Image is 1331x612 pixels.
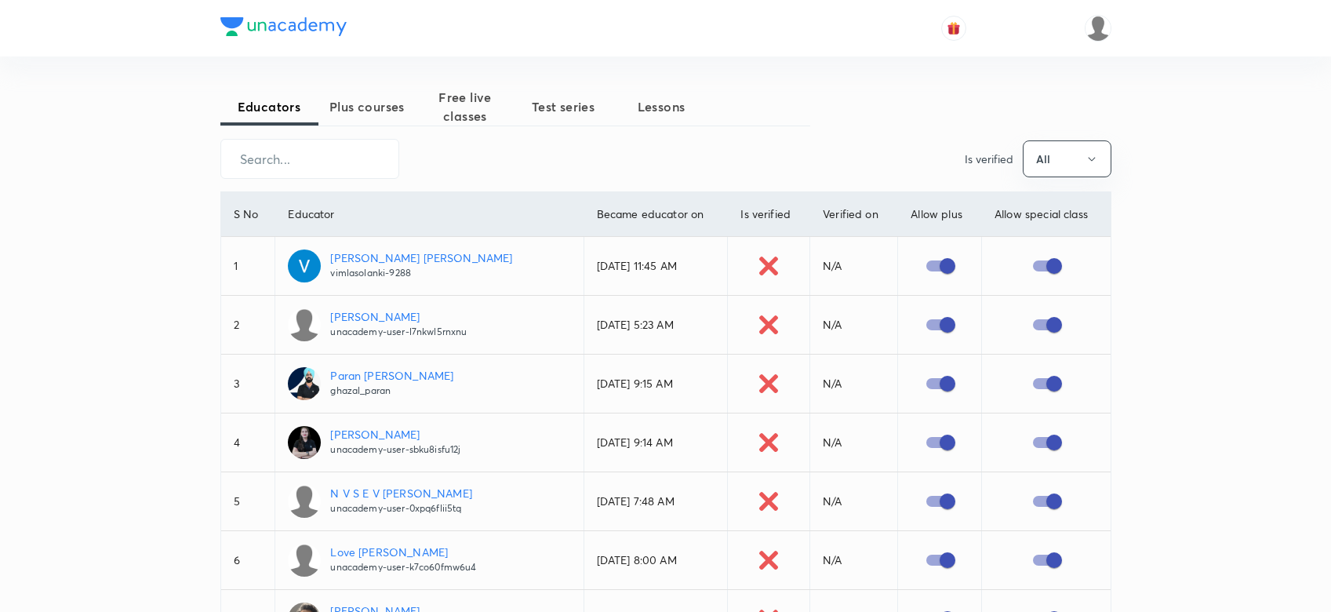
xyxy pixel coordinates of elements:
span: Lessons [613,97,711,116]
p: unacademy-user-l7nkwl5rnxnu [330,325,467,339]
a: Love [PERSON_NAME]unacademy-user-k7co60fmw6u4 [288,544,570,577]
p: Love [PERSON_NAME] [330,544,476,560]
td: N/A [810,413,898,472]
p: [PERSON_NAME] [330,426,460,443]
td: N/A [810,531,898,590]
td: 1 [221,237,275,296]
a: N V S E V [PERSON_NAME]unacademy-user-0xpq6flii5tq [288,485,570,518]
p: Paran [PERSON_NAME] [330,367,453,384]
td: N/A [810,237,898,296]
a: [PERSON_NAME]unacademy-user-l7nkwl5rnxnu [288,308,570,341]
input: Search... [221,139,398,179]
span: Free live classes [416,88,515,126]
a: Company Logo [220,17,347,40]
a: [PERSON_NAME]unacademy-user-sbku8isfu12j [288,426,570,459]
th: Became educator on [584,192,728,237]
td: [DATE] 7:48 AM [584,472,728,531]
td: 6 [221,531,275,590]
td: [DATE] 9:14 AM [584,413,728,472]
button: All [1023,140,1111,177]
p: unacademy-user-0xpq6flii5tq [330,501,471,515]
button: avatar [941,16,966,41]
td: N/A [810,355,898,413]
th: Allow plus [898,192,982,237]
p: [PERSON_NAME] [330,308,467,325]
td: [DATE] 8:00 AM [584,531,728,590]
p: [PERSON_NAME] [PERSON_NAME] [330,250,512,266]
span: Test series [515,97,613,116]
th: Verified on [810,192,898,237]
td: 3 [221,355,275,413]
img: avatar [947,21,961,35]
td: 2 [221,296,275,355]
img: Shahrukh Ansari [1085,15,1111,42]
th: Is verified [728,192,810,237]
td: [DATE] 11:45 AM [584,237,728,296]
td: [DATE] 9:15 AM [584,355,728,413]
th: S No [221,192,275,237]
span: Plus courses [318,97,416,116]
th: Allow special class [982,192,1111,237]
td: 4 [221,413,275,472]
p: N V S E V [PERSON_NAME] [330,485,471,501]
td: N/A [810,472,898,531]
p: ghazal_paran [330,384,453,398]
p: Is verified [965,151,1013,167]
p: unacademy-user-sbku8isfu12j [330,443,460,457]
td: 5 [221,472,275,531]
a: [PERSON_NAME] [PERSON_NAME]vimlasolanki-9288 [288,250,570,282]
a: Paran [PERSON_NAME]ghazal_paran [288,367,570,400]
p: unacademy-user-k7co60fmw6u4 [330,560,476,574]
span: Educators [220,97,318,116]
p: vimlasolanki-9288 [330,266,512,280]
img: Company Logo [220,17,347,36]
th: Educator [275,192,584,237]
td: N/A [810,296,898,355]
td: [DATE] 5:23 AM [584,296,728,355]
